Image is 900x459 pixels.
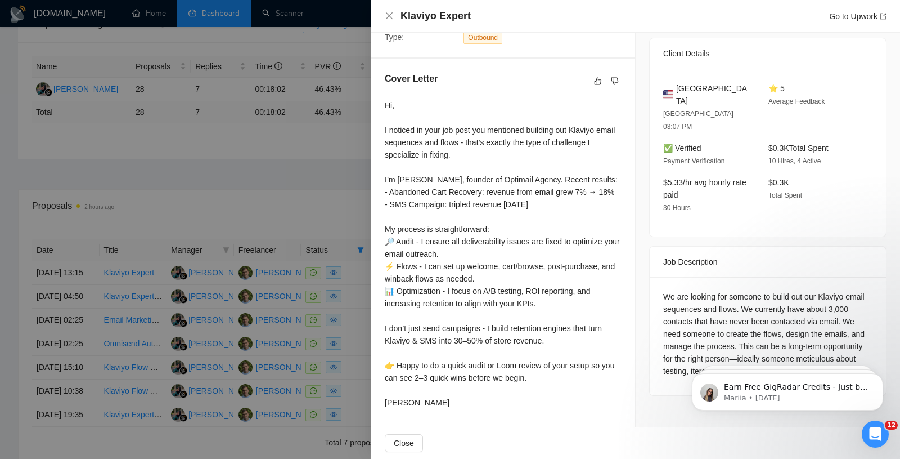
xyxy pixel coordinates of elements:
[663,291,872,377] div: We are looking for someone to build out our Klaviyo email sequences and flows. We currently have ...
[768,144,829,153] span: $0.3K Total Spent
[663,144,701,153] span: ✅ Verified
[675,350,900,429] iframe: Intercom notifications message
[663,204,691,212] span: 30 Hours
[663,88,673,101] img: 🇺🇸
[385,11,394,20] span: close
[862,421,889,448] iframe: Intercom live chat
[768,97,825,105] span: Average Feedback
[385,72,438,86] h5: Cover Letter
[676,82,750,107] span: [GEOGRAPHIC_DATA]
[591,74,605,88] button: like
[663,178,746,199] span: $5.33/hr avg hourly rate paid
[768,157,821,165] span: 10 Hires, 4 Active
[663,110,733,131] span: [GEOGRAPHIC_DATA] 03:07 PM
[768,178,789,187] span: $0.3K
[768,84,785,93] span: ⭐ 5
[768,191,802,199] span: Total Spent
[463,32,502,44] span: Outbound
[385,33,404,42] span: Type:
[663,38,872,69] div: Client Details
[663,157,724,165] span: Payment Verification
[663,247,872,277] div: Job Description
[880,13,886,20] span: export
[611,77,619,86] span: dislike
[608,74,622,88] button: dislike
[385,99,622,409] div: Hi, I noticed in your job post you mentioned building out Klaviyo email sequences and flows - tha...
[385,11,394,21] button: Close
[885,421,898,430] span: 12
[385,434,423,452] button: Close
[394,437,414,449] span: Close
[594,77,602,86] span: like
[829,12,886,21] a: Go to Upworkexport
[400,9,471,23] h4: Klaviyo Expert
